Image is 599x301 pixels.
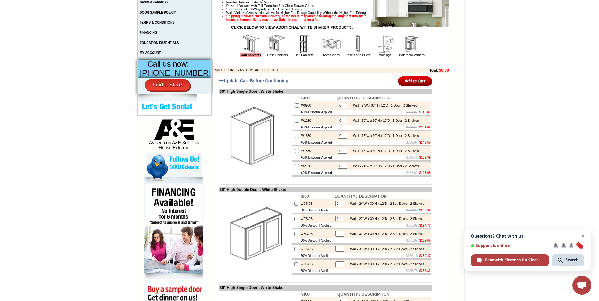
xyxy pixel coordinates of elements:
[140,41,179,44] a: EDUCATION ESSENTIALS
[406,239,417,242] s: $581.62
[301,155,337,160] td: 60% Discount Applied
[300,229,334,238] td: W3030B
[301,125,337,130] td: 60% Discount Applied
[406,141,417,144] s: $358.87
[350,119,419,122] div: Wall - 12"W x 30"H x 12"D - 1 Door - 2 Shelves
[471,233,584,239] span: Questions? Chat with us!
[552,254,584,266] div: Search
[140,68,211,77] span: [PHONE_NUMBER]
[485,257,543,263] span: Chat with Kitchens On Clearance
[140,1,169,4] a: DESIGN SERVICES
[74,29,90,35] td: Baycreek Gray
[301,110,337,115] td: 60% Discount Applied
[301,162,337,170] td: W2130
[347,232,424,236] div: Wall - 30"W x 30"H x 12"D - 2 Butt Doors - 2 Shelves
[226,1,449,4] li: Finished Interior to Match Doors
[226,15,366,21] strong: Shipping includes curbside delivery, customer is responsible to bring the shipment into their hom...
[419,126,431,129] b: $131.67
[295,53,313,57] a: Tall Cabinets
[226,11,449,15] li: Wide Variety of Accessories Allows for Higher End Design Capability Without the Higher End Pricing
[267,53,288,57] a: Base Cabinets
[140,51,161,55] a: MY ACCOUNT
[439,68,449,73] b: $0.00
[300,245,334,253] td: W3330B
[419,269,431,273] b: $266.31
[334,194,387,198] b: QUANTITY / DESCRIPTION
[419,171,431,174] b: $193.05
[301,146,337,155] td: W1830
[350,104,417,107] div: Wall - 9"W x 30"H x 12"D - 1 Door - 2 Shelves
[301,194,309,198] b: SKU
[301,140,337,145] td: 60% Discount Applied
[140,11,176,14] a: DOOR SAMPLE POLICY
[300,223,334,228] td: 60% Discount Applied
[220,100,291,171] img: 30'' High Single Door
[379,53,391,57] a: Moldings
[54,29,74,36] td: [PERSON_NAME] White Shaker
[419,239,431,242] b: $232.65
[347,247,424,251] div: Wall - 33"W x 30"H x 12"D - 2 Butt Doors - 2 Shelves
[219,89,432,94] td: 30" High Single Door : White Shaker
[295,34,314,53] img: Tall Cabinets
[240,53,261,57] a: Wall Cabinets
[419,141,431,144] b: $143.55
[566,257,578,263] span: Search
[579,232,587,240] span: Close chat
[300,199,334,208] td: W2430B
[301,96,310,100] b: SKU
[406,254,417,257] s: $626.17
[300,208,334,213] td: 60% Discount Applied
[301,170,337,175] td: 60% Discount Applied
[406,156,417,159] s: $398.47
[406,224,417,227] s: $561.82
[301,131,337,140] td: W1530
[226,4,449,8] li: Dovetail Drawers with Full Extension Soft Close Drawer Glides
[347,217,424,221] div: Wall - 27"W x 30"H x 12"D - 2 Butt Doors - 2 Shelves
[220,198,291,269] img: 30'' High Double Door
[345,53,370,57] a: Panels and Fillers
[406,126,417,129] s: $329.17
[219,78,289,83] span: ***Update Cart Before Continuing
[419,254,431,257] b: $250.47
[406,110,417,114] s: $297.00
[350,164,419,168] div: Wall - 21"W x 30"H x 12"D - 1 Door - 2 Shelves
[406,209,417,212] s: $514.80
[140,21,175,24] a: TERMS & CONDITIONS
[402,34,421,53] img: Bathroom Vanities
[268,34,287,53] img: Base Cabinets
[226,8,449,11] li: Steel, Concealed 6-Way Adjustable Soft-Close Hinges
[350,149,419,153] div: Wall - 18"W x 30"H x 12"D - 1 Door - 2 Shelves
[398,76,433,86] input: Add to Cart
[300,253,334,258] td: 60% Discount Applied
[471,254,549,266] div: Chat with Kitchens On Clearance
[350,134,419,138] div: Wall - 15"W x 30"H x 12"D - 1 Door - 2 Shelves
[219,285,432,291] td: 36" High Single Door : White Shaker
[419,209,431,212] b: $205.92
[375,34,394,53] img: Moldings
[140,31,157,34] a: FINANCING
[337,292,390,297] b: QUANTITY / DESCRIPTION
[300,238,334,243] td: 60% Discount Applied
[419,110,431,114] b: $118.80
[300,214,334,223] td: W2730B
[300,260,334,269] td: W3630B
[301,101,337,110] td: W0930
[419,156,431,159] b: $159.39
[322,34,341,53] img: Accessories
[17,29,33,35] td: Alabaster Shaker
[419,224,431,227] b: $224.73
[301,292,310,297] b: SKU
[572,276,591,295] div: Open chat
[406,171,417,174] s: $482.62
[214,68,395,73] td: PRICE UPDATES AS ITEMS ARE SELECTED
[347,263,424,266] div: Wall - 36"W x 30"H x 12"D - 2 Butt Doors - 2 Shelves
[471,243,549,248] span: Support is online
[231,25,353,30] strong: CLICK BELOW TO VIEW ADDITIONAL WHITE SHAKER PRODUCTS:
[146,119,202,153] div: As seen on A&E Sell This House Extreme
[7,1,51,6] a: Price Sheet View in PDF Format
